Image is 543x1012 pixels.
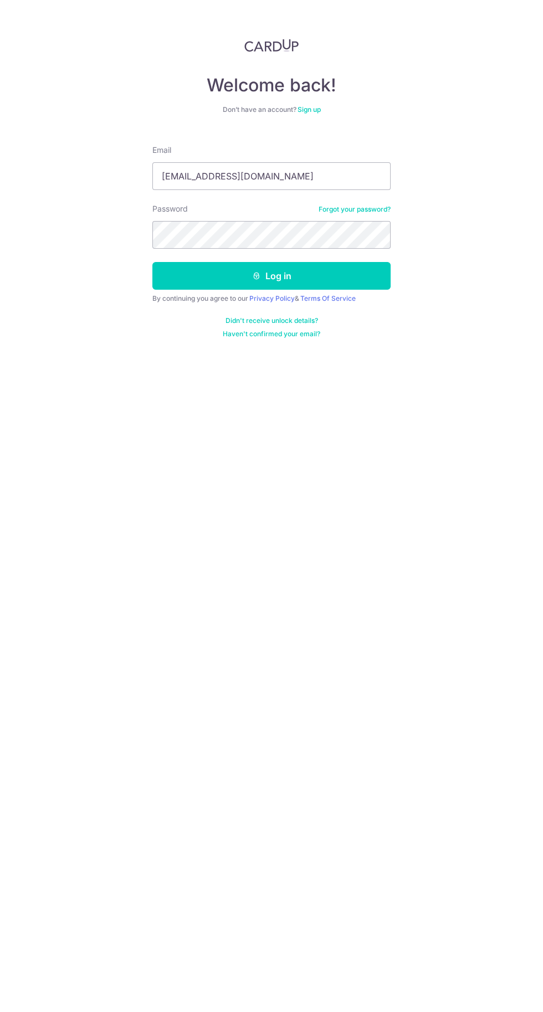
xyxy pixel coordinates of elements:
[152,74,391,96] h4: Welcome back!
[300,294,356,302] a: Terms Of Service
[152,294,391,303] div: By continuing you agree to our &
[152,262,391,290] button: Log in
[152,162,391,190] input: Enter your Email
[223,330,320,338] a: Haven't confirmed your email?
[152,145,171,156] label: Email
[152,105,391,114] div: Don’t have an account?
[152,203,188,214] label: Password
[226,316,318,325] a: Didn't receive unlock details?
[249,294,295,302] a: Privacy Policy
[244,39,299,52] img: CardUp Logo
[298,105,321,114] a: Sign up
[319,205,391,214] a: Forgot your password?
